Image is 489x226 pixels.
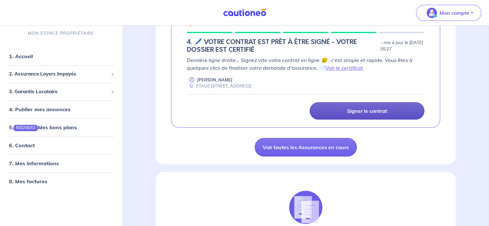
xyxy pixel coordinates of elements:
[416,5,481,21] button: illu_account_valid_menu.svgMon compte
[380,40,424,52] p: - mis à jour le [DATE] 05:27
[3,157,120,170] div: 7. Mes informations
[9,106,70,113] a: 4. Publier mes annonces
[187,38,378,54] h5: 4. 🖊️ VOTRE CONTRAT EST PRÊT À ÊTRE SIGNÉ - VOTRE DOSSIER EST CERTIFIÉ
[197,77,232,83] p: [PERSON_NAME]
[3,175,120,188] div: 8. Mes factures
[347,108,387,114] p: Signer le contrat
[325,65,363,71] a: Voir le certificat
[9,160,59,167] a: 7. Mes informations
[310,102,424,120] a: Signer le contrat
[28,30,94,36] p: MON ESPACE PROPRIÉTAIRE
[3,139,120,152] div: 6. Contact
[3,121,120,134] div: 5.NOUVEAUMes bons plans
[3,103,120,116] div: 4. Publier mes annonces
[288,190,323,225] img: justif-loupe
[9,142,35,149] a: 6. Contact
[3,68,120,80] div: 2. Assurance Loyers Impayés
[3,50,120,63] div: 1. Accueil
[9,70,108,78] span: 2. Assurance Loyers Impayés
[3,86,120,98] div: 3. Garantie Locataire
[187,83,251,89] div: ETAGE [STREET_ADDRESS]
[187,38,424,54] div: state: SIGNING-CONTRACT-IN-PROGRESS, Context: MORE-THAN-6-MONTHS,CHOOSE-CERTIFICATE,COLOCATION,LE...
[9,178,47,185] a: 8. Mes factures
[187,56,424,72] p: Dernière ligne droite... Signez vite votre contrat en ligne 😉 : c’est simple et rapide. Vous êtes...
[9,53,33,59] a: 1. Accueil
[221,9,269,17] img: Cautioneo
[9,124,77,131] a: 5.NOUVEAUMes bons plans
[439,9,469,17] p: Mon compte
[427,8,437,18] img: illu_account_valid_menu.svg
[9,88,108,95] span: 3. Garantie Locataire
[255,138,357,157] a: Voir toutes les Assurances en cours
